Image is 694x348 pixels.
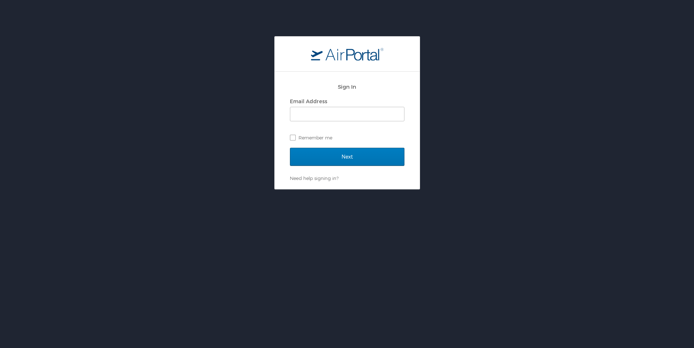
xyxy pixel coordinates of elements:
[290,132,404,143] label: Remember me
[290,83,404,91] h2: Sign In
[290,148,404,166] input: Next
[290,175,338,181] a: Need help signing in?
[290,98,327,104] label: Email Address
[311,47,383,60] img: logo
